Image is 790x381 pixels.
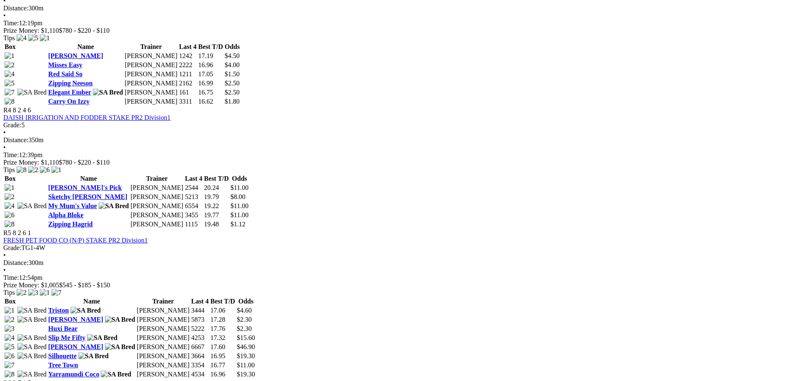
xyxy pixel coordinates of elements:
td: 3455 [185,211,203,219]
img: 2 [17,289,27,296]
span: R5 [3,229,11,236]
div: 300m [3,259,787,267]
td: 19.79 [204,193,229,201]
img: 1 [5,184,15,192]
span: Time: [3,274,19,281]
td: [PERSON_NAME] [124,70,178,78]
img: SA Bred [17,89,47,96]
td: [PERSON_NAME] [136,361,190,369]
td: [PERSON_NAME] [130,184,184,192]
span: $8.00 [231,193,246,200]
img: 1 [5,52,15,60]
td: [PERSON_NAME] [124,97,178,106]
img: SA Bred [70,307,101,314]
a: [PERSON_NAME] [48,52,103,59]
img: 4 [5,202,15,210]
th: Name [48,43,123,51]
img: 8 [5,371,15,378]
div: 12:54pm [3,274,787,282]
td: 16.77 [210,361,236,369]
th: Odds [236,297,255,306]
td: 3444 [191,306,209,315]
span: • [3,129,6,136]
span: $2.50 [225,80,240,87]
td: [PERSON_NAME] [124,79,178,87]
div: TG1-4W [3,244,787,252]
img: 2 [5,316,15,323]
th: Trainer [124,43,178,51]
div: 300m [3,5,787,12]
span: • [3,267,6,274]
th: Best T/D [210,297,236,306]
td: 19.48 [204,220,229,228]
span: • [3,144,6,151]
th: Name [48,175,129,183]
img: 8 [5,98,15,105]
img: 7 [5,89,15,96]
span: Box [5,43,16,50]
a: Slip Me Fifty [48,334,85,341]
img: 3 [5,325,15,332]
img: SA Bred [17,202,47,210]
img: 1 [40,34,50,42]
img: 8 [17,166,27,174]
td: 3311 [179,97,197,106]
img: 2 [28,166,38,174]
span: $2.50 [225,89,240,96]
a: [PERSON_NAME] [48,343,103,350]
img: SA Bred [17,352,47,360]
td: [PERSON_NAME] [130,220,184,228]
span: $1.12 [231,221,246,228]
a: Silhouette [48,352,76,359]
td: 5873 [191,315,209,324]
img: 5 [5,80,15,87]
td: [PERSON_NAME] [130,211,184,219]
a: Tree Town [48,362,78,369]
a: Misses Easy [48,61,82,68]
td: 20.24 [204,184,229,192]
a: Carry On Izzy [48,98,90,105]
span: Grade: [3,121,22,129]
th: Odds [230,175,249,183]
span: $46.90 [237,343,255,350]
span: Time: [3,19,19,27]
td: [PERSON_NAME] [124,88,178,97]
td: 19.77 [204,211,229,219]
td: 17.32 [210,334,236,342]
span: $780 - $220 - $110 [59,159,109,166]
td: [PERSON_NAME] [130,202,184,210]
span: $4.60 [237,307,252,314]
img: 2 [5,193,15,201]
td: [PERSON_NAME] [136,370,190,379]
a: [PERSON_NAME]'s Pick [48,184,122,191]
img: SA Bred [17,343,47,351]
th: Last 4 [185,175,203,183]
a: My Mum's Value [48,202,97,209]
th: Name [48,297,136,306]
img: SA Bred [87,334,117,342]
a: Triston [48,307,68,314]
a: FRESH PET FOOD CO (N/P) STAKE PR2 Division1 [3,237,148,244]
img: SA Bred [17,307,47,314]
span: Distance: [3,5,28,12]
img: 1 [40,289,50,296]
td: 1242 [179,52,197,60]
img: SA Bred [17,334,47,342]
td: 2222 [179,61,197,69]
img: 4 [17,34,27,42]
img: SA Bred [105,343,135,351]
img: 5 [5,343,15,351]
img: 5 [28,34,38,42]
div: 12:19pm [3,19,787,27]
a: Huxi Bear [48,325,78,332]
td: [PERSON_NAME] [124,61,178,69]
th: Best T/D [204,175,229,183]
td: 16.95 [210,352,236,360]
img: SA Bred [99,202,129,210]
div: 350m [3,136,787,144]
td: 1211 [179,70,197,78]
td: [PERSON_NAME] [136,352,190,360]
th: Trainer [136,297,190,306]
td: 3354 [191,361,209,369]
td: 2544 [185,184,203,192]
